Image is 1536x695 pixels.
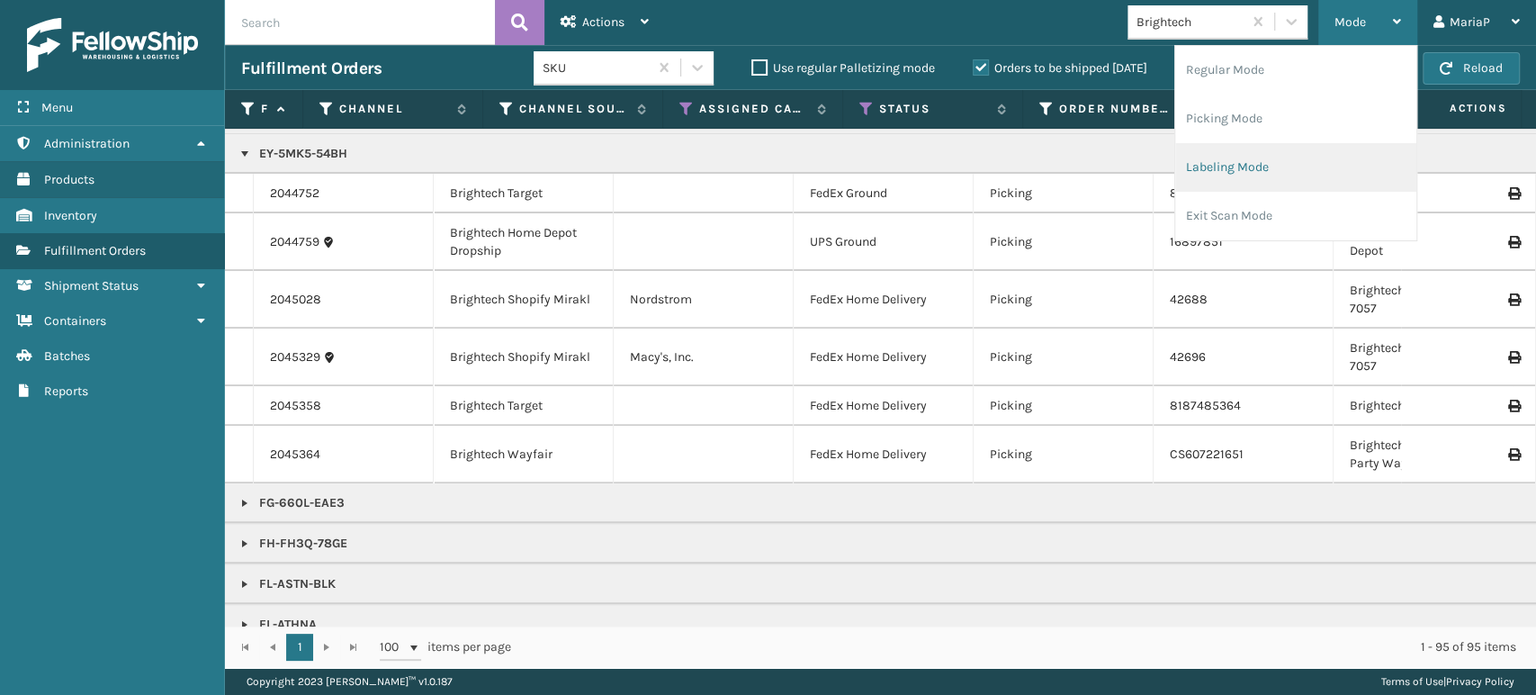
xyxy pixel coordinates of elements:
td: Picking [974,426,1154,483]
i: Print Label [1508,400,1519,412]
td: Brightech Home Depot Dropship [434,213,614,271]
img: logo [27,18,198,72]
span: Batches [44,348,90,364]
td: 8224105262 [1154,174,1334,213]
td: Brightech Target [434,386,614,426]
td: Nordstrom [614,271,794,329]
div: 1 - 95 of 95 items [536,638,1516,656]
span: items per page [380,634,511,661]
td: Picking [974,271,1154,329]
li: Labeling Mode [1175,143,1416,192]
label: Use regular Palletizing mode [751,60,935,76]
span: Shipment Status [44,278,139,293]
td: FedEx Home Delivery [794,271,974,329]
span: Products [44,172,94,187]
a: Terms of Use [1381,675,1443,688]
td: Brightech UPS Home Depot [1334,213,1514,271]
td: Picking [974,174,1154,213]
label: Orders to be shipped [DATE] [973,60,1147,76]
td: Brightech Wayfair [434,426,614,483]
td: Macy's, Inc. [614,329,794,386]
span: Mode [1334,14,1366,30]
td: Brightech FedEx Safeco 7057 [1334,271,1514,329]
td: Brightech FedEx Third Party Wayfair [1334,426,1514,483]
td: Brightech Shopify Mirakl [434,329,614,386]
li: Picking Mode [1175,95,1416,143]
td: FedEx Home Delivery [794,386,974,426]
span: Inventory [44,208,97,223]
li: Exit Scan Mode [1175,192,1416,240]
td: CS607221651 [1154,426,1334,483]
label: Order Number [1059,101,1168,117]
span: Menu [41,100,73,115]
div: | [1381,668,1514,695]
label: Channel Source [519,101,628,117]
span: Actions [1392,94,1517,123]
a: 2045358 [270,397,321,415]
button: Reload [1423,52,1520,85]
td: 42688 [1154,271,1334,329]
i: Print Label [1508,448,1519,461]
a: 1 [286,634,313,661]
td: Picking [974,329,1154,386]
td: UPS Ground [794,213,974,271]
i: Print Label [1508,351,1519,364]
td: FedEx Home Delivery [794,426,974,483]
td: 42696 [1154,329,1334,386]
span: Containers [44,313,106,329]
span: Reports [44,384,88,399]
span: Administration [44,136,130,151]
span: Fulfillment Orders [44,243,146,258]
i: Print Label [1508,187,1519,200]
td: Picking [974,213,1154,271]
a: 2044752 [270,185,319,203]
label: Status [879,101,988,117]
td: Picking [974,386,1154,426]
i: Print Label [1508,236,1519,248]
h3: Fulfillment Orders [241,58,382,79]
div: Brightech [1136,13,1244,32]
a: 2045329 [270,348,320,366]
label: Assigned Carrier Service [699,101,808,117]
a: 2045364 [270,446,320,464]
td: Brightech FedEx Safeco 7057 [1334,329,1514,386]
span: 100 [380,638,407,656]
p: Copyright 2023 [PERSON_NAME]™ v 1.0.187 [247,668,453,695]
a: 2045028 [270,291,321,309]
td: 8187485364 [1154,386,1334,426]
li: Regular Mode [1175,46,1416,95]
td: FedEx Home Delivery [794,329,974,386]
label: Fulfillment Order Id [261,101,268,117]
a: Privacy Policy [1446,675,1514,688]
td: Brightech Shopify Mirakl [434,271,614,329]
i: Print Label [1508,293,1519,306]
td: Brightech Target [434,174,614,213]
label: Channel [339,101,448,117]
a: 2044759 [270,233,319,251]
td: FedEx Ground [794,174,974,213]
div: SKU [543,59,650,77]
td: Brightech FedEx Target [1334,386,1514,426]
span: Actions [582,14,624,30]
td: 16897851 [1154,213,1334,271]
